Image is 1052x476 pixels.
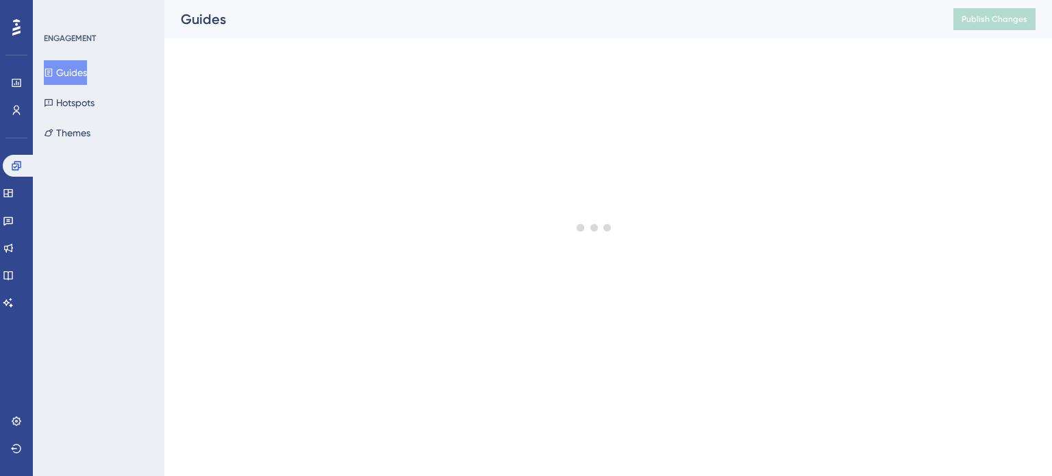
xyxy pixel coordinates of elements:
[44,33,96,44] div: ENGAGEMENT
[181,10,919,29] div: Guides
[44,121,90,145] button: Themes
[44,90,95,115] button: Hotspots
[953,8,1036,30] button: Publish Changes
[44,60,87,85] button: Guides
[962,14,1027,25] span: Publish Changes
